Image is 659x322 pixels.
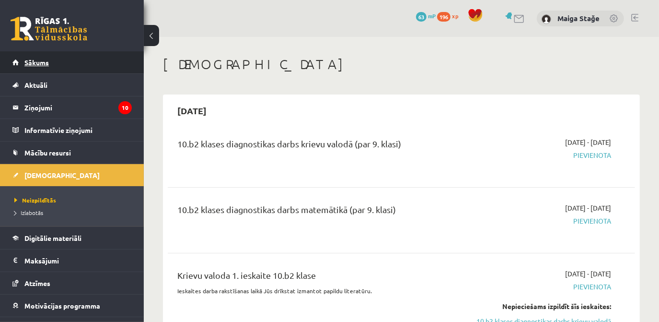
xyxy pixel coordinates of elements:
[12,142,132,164] a: Mācību resursi
[12,250,132,272] a: Maksājumi
[177,203,462,221] div: 10.b2 klases diagnostikas darbs matemātikā (par 9. klasi)
[428,12,436,20] span: mP
[24,148,71,157] span: Mācību resursi
[565,203,611,213] span: [DATE] - [DATE]
[14,196,56,204] span: Neizpildītās
[437,12,463,20] a: 196 xp
[118,101,132,114] i: 10
[177,269,462,286] div: Krievu valoda 1. ieskaite 10.b2 klase
[14,209,43,216] span: Izlabotās
[565,269,611,279] span: [DATE] - [DATE]
[12,295,132,317] a: Motivācijas programma
[24,96,132,119] legend: Ziņojumi
[177,286,462,295] p: Ieskaites darba rakstīšanas laikā Jūs drīkstat izmantot papildu literatūru.
[24,119,132,141] legend: Informatīvie ziņojumi
[12,74,132,96] a: Aktuāli
[476,282,611,292] span: Pievienota
[12,272,132,294] a: Atzīmes
[12,96,132,119] a: Ziņojumi10
[12,227,132,249] a: Digitālie materiāli
[557,13,600,23] a: Maiga Stağe
[24,301,100,310] span: Motivācijas programma
[24,58,49,67] span: Sākums
[542,14,551,24] img: Maiga Stağe
[24,250,132,272] legend: Maksājumi
[24,279,50,287] span: Atzīmes
[416,12,436,20] a: 63 mP
[11,17,87,41] a: Rīgas 1. Tālmācības vidusskola
[177,137,462,155] div: 10.b2 klases diagnostikas darbs krievu valodā (par 9. klasi)
[12,119,132,141] a: Informatīvie ziņojumi
[163,56,640,72] h1: [DEMOGRAPHIC_DATA]
[416,12,427,22] span: 63
[476,216,611,226] span: Pievienota
[24,234,81,242] span: Digitālie materiāli
[14,196,134,204] a: Neizpildītās
[12,164,132,186] a: [DEMOGRAPHIC_DATA]
[437,12,451,22] span: 196
[452,12,458,20] span: xp
[168,99,216,122] h2: [DATE]
[12,51,132,73] a: Sākums
[14,208,134,217] a: Izlabotās
[476,301,611,311] div: Nepieciešams izpildīt šīs ieskaites:
[476,150,611,160] span: Pievienota
[24,171,100,179] span: [DEMOGRAPHIC_DATA]
[565,137,611,147] span: [DATE] - [DATE]
[24,81,47,89] span: Aktuāli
